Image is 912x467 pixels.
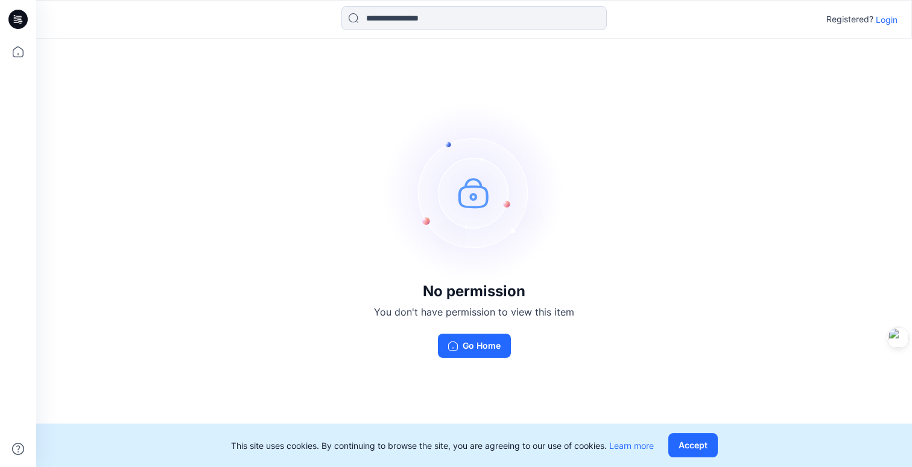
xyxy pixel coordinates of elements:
p: Registered? [826,12,873,27]
button: Accept [668,433,718,457]
img: no-perm.svg [384,102,565,283]
p: You don't have permission to view this item [374,305,574,319]
p: This site uses cookies. By continuing to browse the site, you are agreeing to our use of cookies. [231,439,654,452]
button: Go Home [438,334,511,358]
h3: No permission [374,283,574,300]
a: Learn more [609,440,654,451]
p: Login [876,13,898,26]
